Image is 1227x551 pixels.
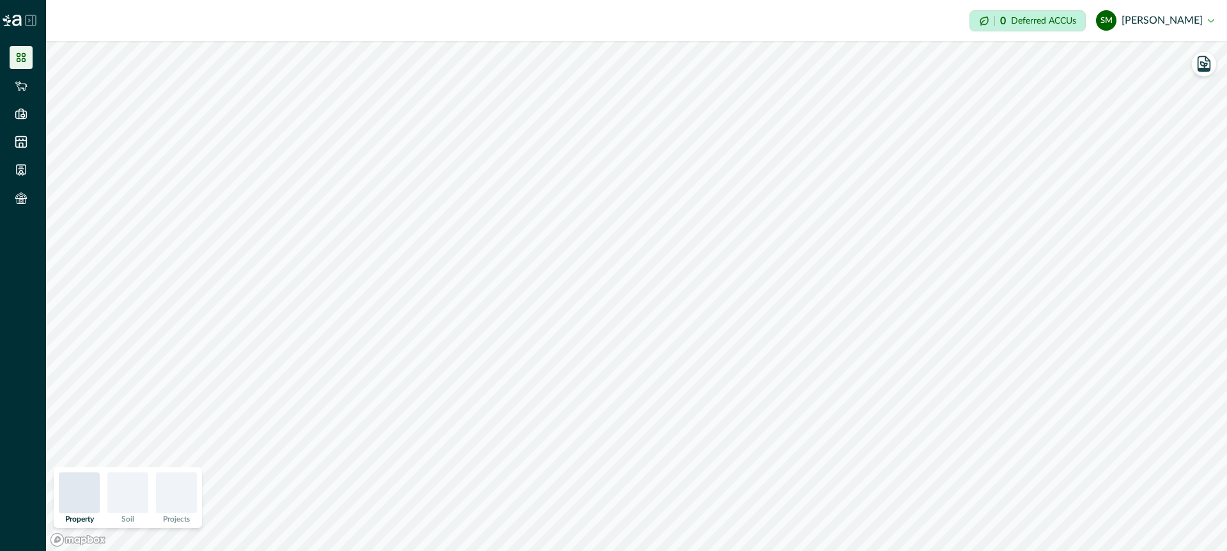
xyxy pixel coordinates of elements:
p: Deferred ACCUs [1011,16,1076,26]
p: Soil [121,515,134,523]
a: Mapbox logo [50,532,106,547]
button: steve le moenic[PERSON_NAME] [1096,5,1214,36]
p: Property [65,515,94,523]
canvas: Map [46,41,1227,551]
p: 0 [1000,16,1006,26]
img: Logo [3,15,22,26]
p: Projects [163,515,190,523]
